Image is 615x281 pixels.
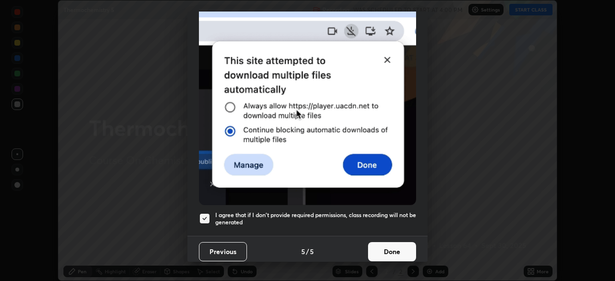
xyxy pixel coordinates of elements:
h4: 5 [310,246,314,257]
h4: 5 [301,246,305,257]
button: Previous [199,242,247,261]
h4: / [306,246,309,257]
h5: I agree that if I don't provide required permissions, class recording will not be generated [215,211,416,226]
button: Done [368,242,416,261]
